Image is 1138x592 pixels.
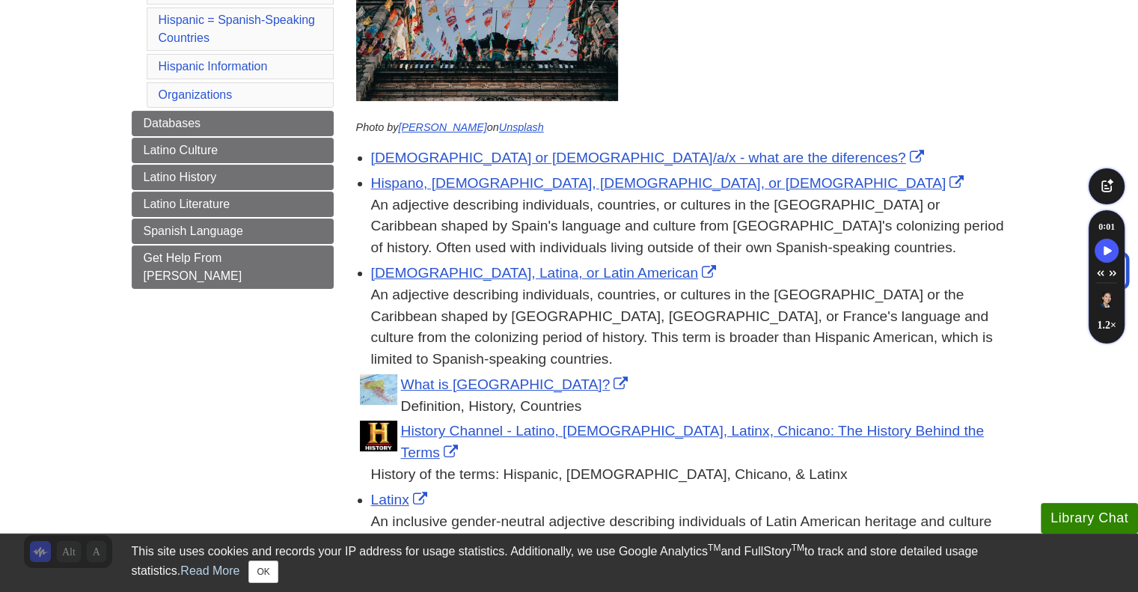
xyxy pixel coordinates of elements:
a: [PERSON_NAME] [398,121,486,133]
div: This site uses cookies and records your IP address for usage statistics. Additionally, we use Goo... [132,543,1007,583]
div: Definition, History, Countries [371,396,1007,418]
a: Back to Top [1086,260,1134,281]
a: Link opens in new window [371,265,721,281]
span: Latino History [144,171,217,183]
a: Link opens in new window [401,376,632,392]
a: Hispanic = Spanish-Speaking Countries [159,13,315,44]
div: An adjective describing individuals, countries, or cultures in the [GEOGRAPHIC_DATA] or the Carib... [371,284,1007,370]
a: Link opens in new window [371,492,431,507]
sup: TM [708,543,721,553]
sup: TM [792,543,804,553]
a: Get Help From [PERSON_NAME] [132,245,334,289]
a: Spanish Language [132,219,334,244]
a: Link opens in new window [401,423,985,460]
a: Link opens in new window [371,175,968,191]
div: History of the terms: Hispanic, [DEMOGRAPHIC_DATA], Chicano, & Latinx [371,464,1007,486]
span: Latino Culture [144,144,218,156]
span: Databases [144,117,201,129]
span: Latino Literature [144,198,230,210]
div: An inclusive gender-neutral adjective describing individuals of Latin American heritage and cultu... [371,511,1007,576]
button: Close [248,561,278,583]
a: Link opens in new window [371,150,928,165]
a: Read More [180,564,239,577]
span: Spanish Language [144,225,243,237]
a: Latino Literature [132,192,334,217]
a: Databases [132,111,334,136]
button: Library Chat [1041,503,1138,534]
a: Hispanic Information [159,60,268,73]
p: Photo by on [356,120,1007,136]
div: An adjective describing individuals, countries, or cultures in the [GEOGRAPHIC_DATA] or Caribbean... [371,195,1007,259]
a: Unsplash [499,121,544,133]
a: Organizations [159,88,233,101]
a: Latino History [132,165,334,190]
span: Get Help From [PERSON_NAME] [144,251,242,282]
a: Latino Culture [132,138,334,163]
